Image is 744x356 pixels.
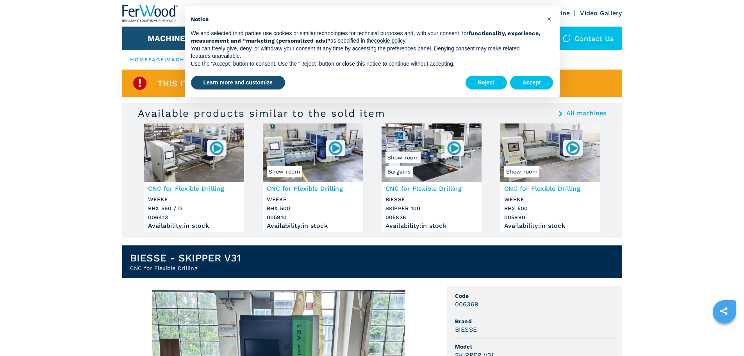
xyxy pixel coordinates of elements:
[555,27,622,50] div: Contact us
[130,264,241,272] h2: CNC for Flexible Drilling
[382,123,482,182] img: CNC for Flexible Drilling BIESSE SKIPPER 100
[385,166,413,177] span: Bargains
[263,123,363,232] a: CNC for Flexible Drilling WEEKE BHX 500Show room005910CNC for Flexible DrillingWEEKEBHX 500005910...
[267,224,359,228] div: Availability : in stock
[157,79,281,88] span: This item is already sold
[132,75,148,91] img: SoldProduct
[148,195,240,222] h3: WEEKE BHX 560 / D 006413
[164,57,166,63] span: |
[466,76,507,90] button: Reject
[455,343,614,351] span: Model
[455,292,614,300] span: Code
[504,184,596,193] h3: CNC for Flexible Drilling
[455,325,477,334] h3: BIESSE
[144,123,244,182] img: CNC for Flexible Drilling WEEKE BHX 560 / D
[455,300,479,309] h3: 006369
[122,5,178,22] img: Ferwood
[130,252,241,264] h1: BIESSE - SKIPPER V31
[714,301,733,321] a: sharethis
[144,123,244,232] a: CNC for Flexible Drilling WEEKE BHX 560 / D006413CNC for Flexible DrillingWEEKEBHX 560 / D006413A...
[148,34,191,43] button: Machines
[328,140,343,156] img: 005910
[446,140,462,156] img: 005836
[191,45,541,60] p: You can freely give, deny, or withdraw your consent at any time by accessing the preferences pane...
[191,30,541,44] strong: functionality, experience, measurement and “marketing (personalized ads)”
[455,317,614,325] span: Brand
[374,38,405,44] a: cookie policy
[385,152,421,163] span: Show room
[385,224,478,228] div: Availability : in stock
[263,123,363,182] img: CNC for Flexible Drilling WEEKE BHX 500
[191,60,541,68] p: Use the “Accept” button to consent. Use the “Reject” button or close this notice to continue with...
[148,184,240,193] h3: CNC for Flexible Drilling
[267,195,359,222] h3: WEEKE BHX 500 005910
[148,224,240,228] div: Availability : in stock
[166,57,200,63] a: machines
[543,13,556,25] button: Close this notice
[267,184,359,193] h3: CNC for Flexible Drilling
[580,9,622,17] a: Video Gallery
[138,107,385,120] h3: Available products similar to the sold item
[510,76,553,90] button: Accept
[500,123,600,182] img: CNC for Flexible Drilling WEEKE BHX 500
[547,14,551,23] span: ×
[382,123,482,232] a: CNC for Flexible Drilling BIESSE SKIPPER 100BargainsShow room005836CNC for Flexible DrillingBIESS...
[566,110,607,116] a: All machines
[504,224,596,228] div: Availability : in stock
[130,57,165,63] a: HOMEPAGE
[500,123,600,232] a: CNC for Flexible Drilling WEEKE BHX 500Show room005990CNC for Flexible DrillingWEEKEBHX 500005990...
[191,30,541,45] p: We and selected third parties use cookies or similar technologies for technical purposes and, wit...
[504,166,539,177] span: Show room
[504,195,596,222] h3: WEEKE BHX 500 005990
[563,34,571,42] img: Contact us
[191,16,541,23] h2: Notice
[209,140,224,156] img: 006413
[565,140,580,156] img: 005990
[267,166,302,177] span: Show room
[385,195,478,222] h3: BIESSE SKIPPER 100 005836
[191,76,285,90] button: Learn more and customize
[385,184,478,193] h3: CNC for Flexible Drilling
